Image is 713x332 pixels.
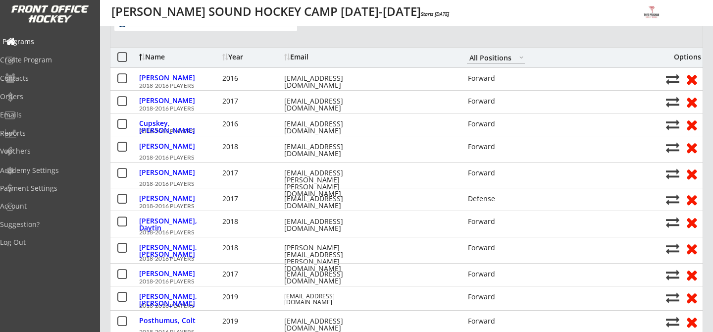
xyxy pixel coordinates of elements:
[666,193,679,206] button: Move player
[682,117,701,132] button: Remove from roster (no refund)
[468,218,526,225] div: Forward
[666,118,679,131] button: Move player
[139,169,220,176] div: [PERSON_NAME]
[666,216,679,229] button: Move player
[139,97,220,104] div: [PERSON_NAME]
[666,95,679,109] button: Move player
[222,271,282,277] div: 2017
[139,195,220,202] div: [PERSON_NAME]
[222,75,282,82] div: 2016
[682,241,701,256] button: Remove from roster (no refund)
[284,75,373,89] div: [EMAIL_ADDRESS][DOMAIN_NAME]
[139,128,661,134] div: 2018-2016 PLAYERS
[139,106,661,111] div: 2018-2016 PLAYERS
[139,181,661,187] div: 2018-2016 PLAYERS
[284,293,373,305] div: [EMAIL_ADDRESS][DOMAIN_NAME]
[666,268,679,281] button: Move player
[666,291,679,304] button: Move player
[139,155,661,161] div: 2018-2016 PLAYERS
[682,192,701,207] button: Remove from roster (no refund)
[682,166,701,181] button: Remove from roster (no refund)
[139,203,661,209] div: 2018-2016 PLAYERS
[2,38,92,45] div: Programs
[468,293,526,300] div: Forward
[139,303,661,309] div: 2018-2016 PLAYERS
[139,143,220,150] div: [PERSON_NAME]
[666,315,679,329] button: Move player
[284,143,373,157] div: [EMAIL_ADDRESS][DOMAIN_NAME]
[222,195,282,202] div: 2017
[139,229,661,235] div: 2018-2016 PLAYERS
[468,169,526,176] div: Forward
[284,98,373,111] div: [EMAIL_ADDRESS][DOMAIN_NAME]
[139,293,220,307] div: [PERSON_NAME], [PERSON_NAME]
[284,120,373,134] div: [EMAIL_ADDRESS][DOMAIN_NAME]
[666,167,679,180] button: Move player
[139,54,220,60] div: Name
[468,244,526,251] div: Forward
[666,54,701,60] div: Options
[139,218,220,231] div: [PERSON_NAME], Daytin
[130,20,270,28] div: 2018-2016 PLAYERS
[284,318,373,332] div: [EMAIL_ADDRESS][DOMAIN_NAME]
[468,318,526,325] div: Forward
[222,293,282,300] div: 2019
[682,140,701,155] button: Remove from roster (no refund)
[284,218,373,232] div: [EMAIL_ADDRESS][DOMAIN_NAME]
[682,94,701,110] button: Remove from roster (no refund)
[139,256,661,262] div: 2018-2016 PLAYERS
[284,54,373,60] div: Email
[682,267,701,282] button: Remove from roster (no refund)
[222,120,282,127] div: 2016
[284,169,373,197] div: [EMAIL_ADDRESS][PERSON_NAME][PERSON_NAME][DOMAIN_NAME]
[682,314,701,330] button: Remove from roster (no refund)
[666,72,679,86] button: Move player
[468,98,526,105] div: Forward
[284,195,373,209] div: [EMAIL_ADDRESS][DOMAIN_NAME]
[468,120,526,127] div: Forward
[682,71,701,87] button: Remove from roster (no refund)
[468,143,526,150] div: Forward
[222,54,282,60] div: Year
[284,244,373,272] div: [PERSON_NAME][EMAIL_ADDRESS][PERSON_NAME][DOMAIN_NAME]
[468,75,526,82] div: Forward
[222,318,282,325] div: 2019
[139,244,220,258] div: [PERSON_NAME], [PERSON_NAME]
[222,218,282,225] div: 2018
[682,290,701,305] button: Remove from roster (no refund)
[222,244,282,251] div: 2018
[682,215,701,230] button: Remove from roster (no refund)
[468,195,526,202] div: Defense
[139,278,661,284] div: 2018-2016 PLAYERS
[139,74,220,81] div: [PERSON_NAME]
[139,317,220,324] div: Posthumus, Colt
[139,83,661,89] div: 2018-2016 PLAYERS
[139,270,220,277] div: [PERSON_NAME]
[666,141,679,154] button: Move player
[139,120,220,134] div: Cupskey, [PERSON_NAME]
[468,271,526,277] div: Forward
[222,98,282,105] div: 2017
[284,271,373,284] div: [EMAIL_ADDRESS][DOMAIN_NAME]
[666,242,679,255] button: Move player
[421,10,449,17] em: Starts [DATE]
[222,143,282,150] div: 2018
[222,169,282,176] div: 2017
